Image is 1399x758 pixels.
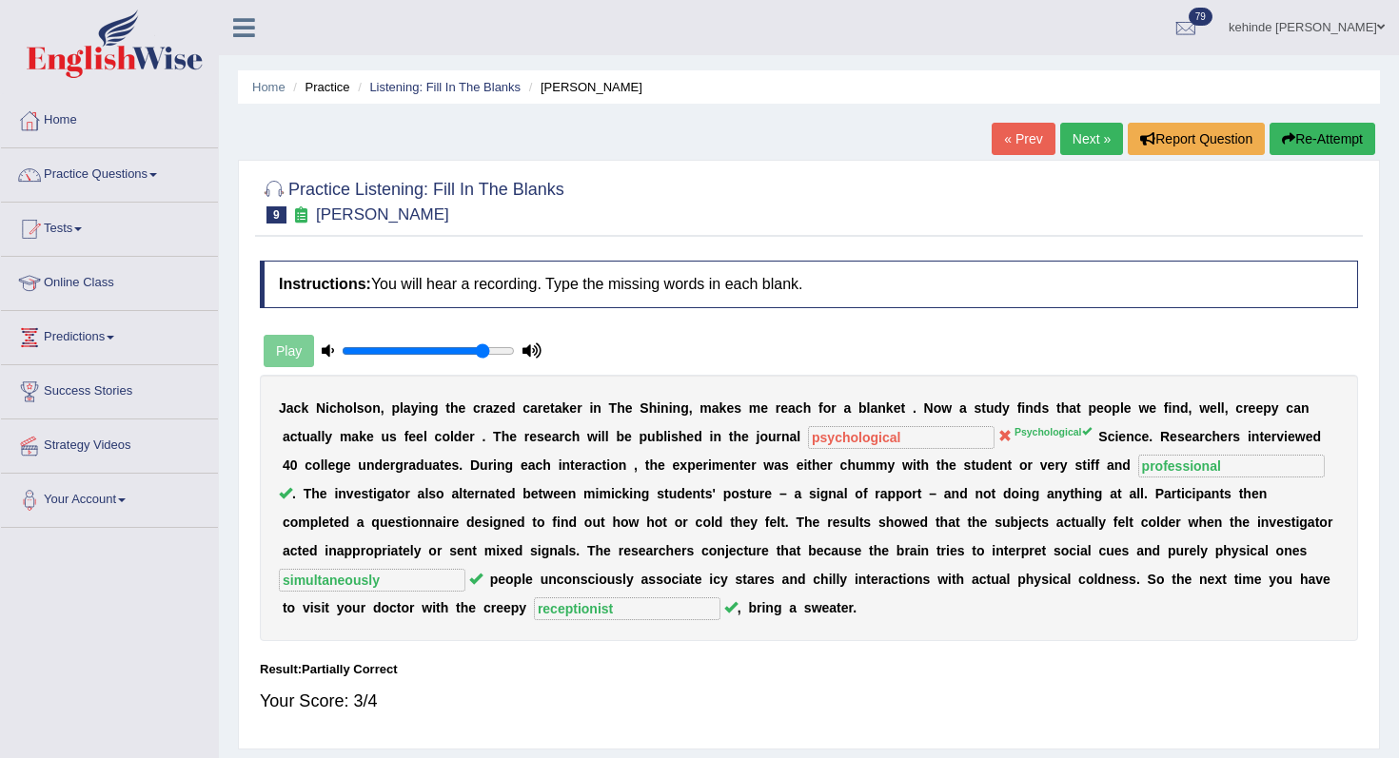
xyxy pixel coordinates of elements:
[1112,400,1120,416] b: p
[760,400,768,416] b: e
[404,429,409,444] b: f
[808,426,995,449] input: blank
[290,429,298,444] b: c
[1124,400,1132,416] b: e
[391,400,400,416] b: p
[389,429,397,444] b: s
[1295,429,1306,444] b: w
[550,400,555,416] b: t
[871,400,878,416] b: a
[509,429,517,444] b: e
[1017,400,1022,416] b: f
[719,400,727,416] b: k
[418,400,422,416] b: i
[462,429,469,444] b: e
[589,400,593,416] b: i
[649,457,658,473] b: h
[575,457,582,473] b: e
[867,400,871,416] b: l
[1235,400,1243,416] b: c
[1,311,218,359] a: Predictions
[577,400,581,416] b: r
[1,203,218,250] a: Tests
[279,400,286,416] b: J
[530,400,538,416] b: a
[572,429,581,444] b: h
[445,400,450,416] b: t
[432,457,440,473] b: a
[1220,429,1228,444] b: e
[1185,429,1192,444] b: e
[776,400,780,416] b: r
[645,457,650,473] b: t
[619,457,627,473] b: n
[365,400,373,416] b: o
[796,400,803,416] b: c
[507,400,516,416] b: d
[1056,400,1061,416] b: t
[934,400,942,416] b: o
[390,457,395,473] b: r
[321,429,325,444] b: l
[340,429,351,444] b: m
[686,429,694,444] b: e
[329,400,337,416] b: c
[823,400,832,416] b: o
[1212,429,1221,444] b: h
[1271,429,1276,444] b: r
[995,400,1003,416] b: d
[570,457,575,473] b: t
[291,206,311,224] small: Exam occurring question
[482,429,485,444] b: .
[657,400,660,416] b: i
[781,429,790,444] b: n
[924,400,934,416] b: N
[1138,455,1325,477] input: blank
[442,429,450,444] b: o
[640,400,648,416] b: S
[382,429,390,444] b: u
[1118,429,1126,444] b: e
[1114,429,1118,444] b: i
[1306,429,1313,444] b: e
[279,276,371,292] b: Instructions:
[411,400,419,416] b: y
[1217,400,1221,416] b: l
[687,457,696,473] b: p
[975,400,982,416] b: s
[768,429,777,444] b: u
[538,400,542,416] b: r
[743,457,751,473] b: e
[739,457,744,473] b: t
[569,400,577,416] b: e
[522,400,530,416] b: c
[312,457,321,473] b: o
[473,400,481,416] b: c
[435,429,443,444] b: c
[454,429,463,444] b: d
[408,457,416,473] b: a
[660,400,669,416] b: n
[696,457,703,473] b: e
[294,400,302,416] b: c
[562,457,571,473] b: n
[480,457,488,473] b: u
[1205,429,1212,444] b: c
[709,429,713,444] b: i
[1232,429,1240,444] b: s
[1002,400,1010,416] b: y
[1088,400,1096,416] b: p
[741,429,749,444] b: e
[1210,400,1217,416] b: e
[1284,429,1288,444] b: i
[374,457,383,473] b: d
[673,400,681,416] b: n
[843,400,851,416] b: a
[582,457,587,473] b: r
[694,429,702,444] b: d
[959,400,967,416] b: a
[497,457,505,473] b: n
[679,429,687,444] b: h
[1160,429,1170,444] b: R
[559,457,562,473] b: i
